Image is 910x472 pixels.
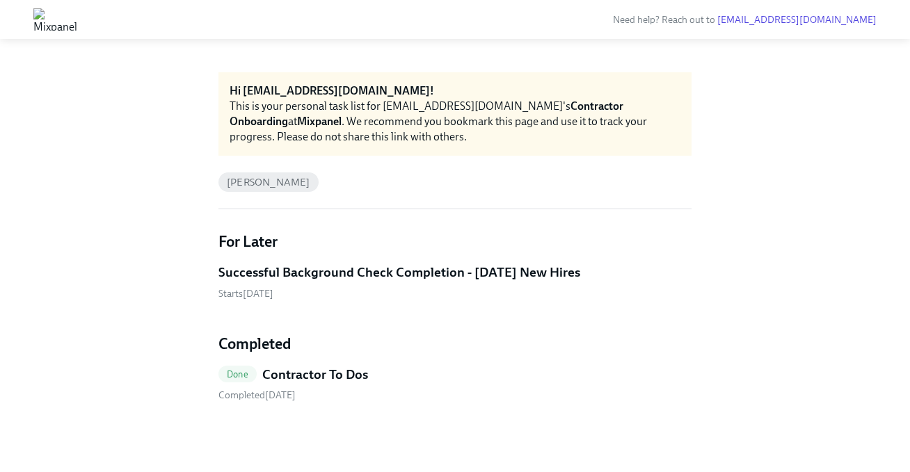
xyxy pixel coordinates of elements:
[297,115,342,128] strong: Mixpanel
[218,177,319,188] span: [PERSON_NAME]
[218,288,273,300] span: Wednesday, August 27th 2025, 9:00 am
[230,84,434,97] strong: Hi [EMAIL_ADDRESS][DOMAIN_NAME]!
[613,14,877,26] span: Need help? Reach out to
[218,263,580,282] h5: Successful Background Check Completion - [DATE] New Hires
[218,231,692,252] h4: For Later
[218,369,257,380] span: Done
[33,8,77,31] img: Mixpanel
[218,366,692,402] a: DoneContractor To Dos Completed[DATE]
[218,263,692,300] a: Successful Background Check Completion - [DATE] New HiresStarts[DATE]
[218,389,296,401] span: Thursday, August 14th 2025, 12:42 pm
[717,14,877,26] a: [EMAIL_ADDRESS][DOMAIN_NAME]
[230,99,680,145] div: This is your personal task list for [EMAIL_ADDRESS][DOMAIN_NAME]'s at . We recommend you bookmark...
[218,334,692,355] h4: Completed
[262,366,368,384] h5: Contractor To Dos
